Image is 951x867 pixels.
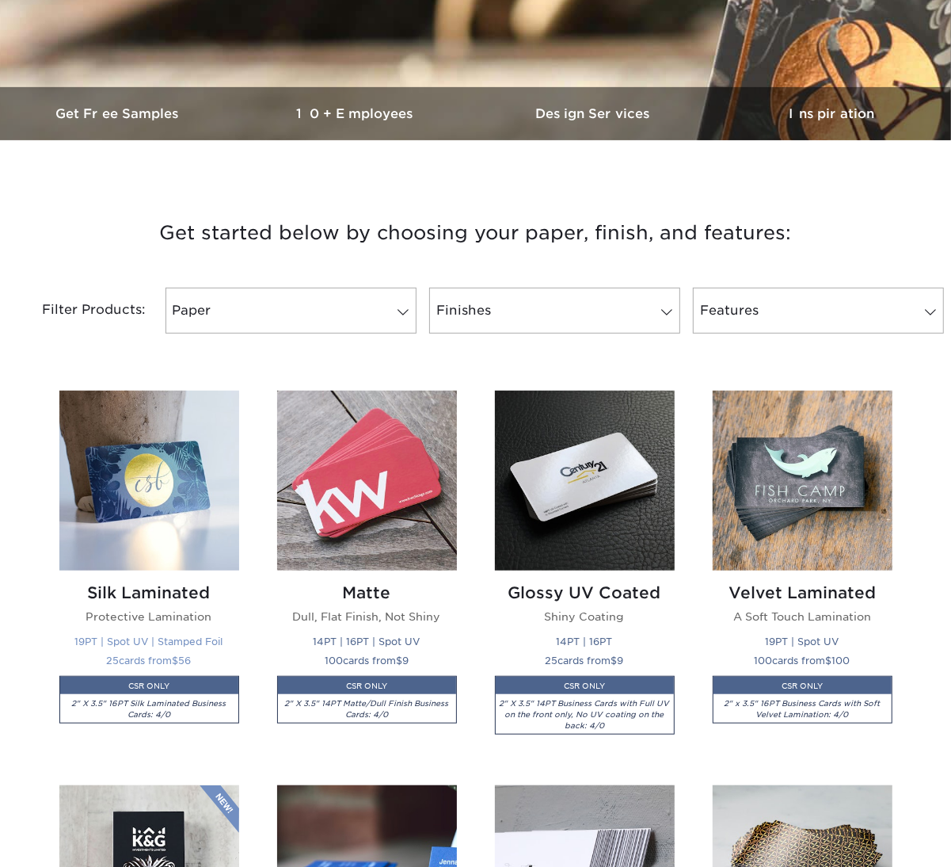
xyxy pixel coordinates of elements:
i: 2" X 3.5" 14PT Matte/Dull Finish Business Cards: 4/0 [285,699,449,719]
p: Shiny Coating [495,609,675,624]
span: 25 [107,655,120,666]
a: Glossy UV Coated Business Cards Glossy UV Coated Shiny Coating 14PT | 16PT 25cards from$9CSR ONLY... [495,391,675,766]
h3: Inspiration [713,106,951,121]
h3: 10+ Employees [238,106,476,121]
a: Features [693,288,944,334]
img: New Product [200,785,239,833]
h3: Get Free Samples [1,106,238,121]
span: $ [611,655,618,666]
small: CSR ONLY [782,682,823,690]
small: cards from [325,655,409,666]
span: $ [826,655,832,666]
small: cards from [755,655,850,666]
small: 19PT | Spot UV [766,636,839,647]
a: Velvet Laminated Business Cards Velvet Laminated A Soft Touch Lamination 19PT | Spot UV 100cards ... [713,391,892,766]
h3: Design Services [476,106,713,121]
span: $ [173,655,179,666]
a: Finishes [429,288,680,334]
small: CSR ONLY [346,682,387,690]
h2: Silk Laminated [59,583,239,602]
h2: Glossy UV Coated [495,583,675,602]
a: Matte Business Cards Matte Dull, Flat Finish, Not Shiny 14PT | 16PT | Spot UV 100cards from$9CSR ... [277,391,457,766]
small: CSR ONLY [564,682,605,690]
a: Inspiration [713,87,951,140]
span: 100 [755,655,773,666]
small: 19PT | Spot UV | Stamped Foil [75,636,223,647]
h2: Velvet Laminated [713,583,892,602]
img: Velvet Laminated Business Cards [713,391,892,571]
a: Silk Laminated Business Cards Silk Laminated Protective Lamination 19PT | Spot UV | Stamped Foil ... [59,391,239,766]
a: 10+ Employees [238,87,476,140]
span: 100 [325,655,343,666]
i: 2" X 3.5" 16PT Silk Laminated Business Cards: 4/0 [72,699,226,719]
span: 25 [546,655,558,666]
a: Get Free Samples [1,87,238,140]
p: A Soft Touch Lamination [713,609,892,624]
i: 2" X 3.5" 14PT Business Cards with Full UV on the front only, No UV coating on the back: 4/0 [500,699,670,730]
i: 2" x 3.5" 16PT Business Cards with Soft Velvet Lamination: 4/0 [725,699,881,719]
span: 56 [179,655,192,666]
img: Glossy UV Coated Business Cards [495,391,675,571]
h2: Matte [277,583,457,602]
span: $ [396,655,402,666]
p: Dull, Flat Finish, Not Shiny [277,609,457,624]
small: 14PT | 16PT [557,636,613,647]
small: cards from [107,655,192,666]
img: Silk Laminated Business Cards [59,391,239,571]
small: 14PT | 16PT | Spot UV [314,636,420,647]
a: Design Services [476,87,713,140]
a: Paper [165,288,417,334]
h3: Get started below by choosing your paper, finish, and features: [13,197,939,269]
span: 100 [832,655,850,666]
small: CSR ONLY [128,682,169,690]
img: Matte Business Cards [277,391,457,571]
span: 9 [618,655,624,666]
span: 9 [402,655,409,666]
div: Filter Products: [1,288,159,334]
p: Protective Lamination [59,609,239,624]
small: cards from [546,655,624,666]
